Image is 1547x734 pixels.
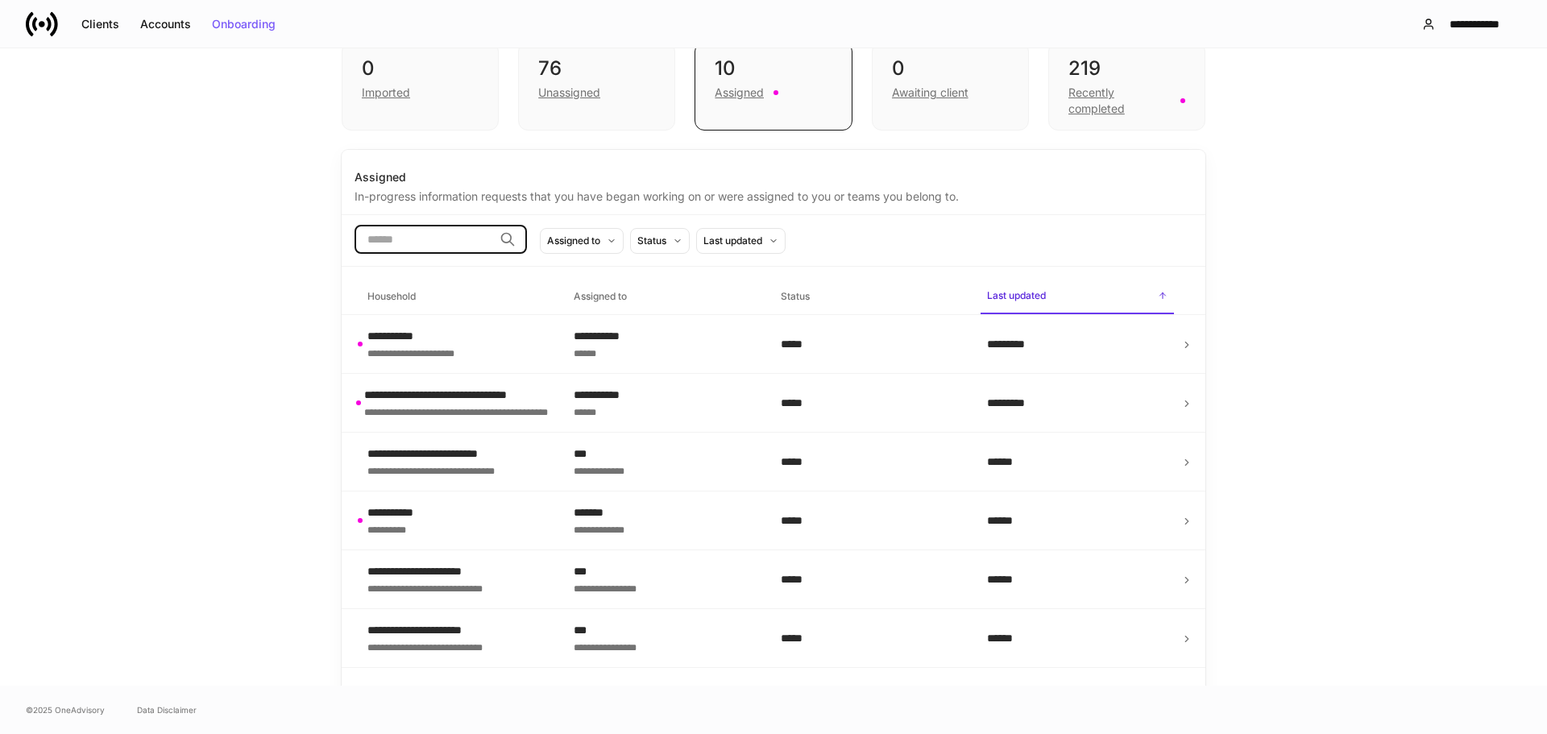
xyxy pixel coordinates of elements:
div: Assigned to [547,233,600,248]
div: In-progress information requests that you have began working on or were assigned to you or teams ... [355,185,1192,205]
div: 10 [715,56,832,81]
div: 10Assigned [695,42,852,131]
div: Awaiting client [892,85,968,101]
div: 0 [892,56,1009,81]
h6: Status [781,288,810,304]
div: Assigned [355,169,1192,185]
div: 0 [362,56,479,81]
div: 76 [538,56,655,81]
button: Onboarding [201,11,286,37]
span: Household [361,280,554,313]
span: Status [774,280,968,313]
span: Last updated [981,280,1174,314]
div: 219 [1068,56,1185,81]
button: Assigned to [540,228,624,254]
div: Status [637,233,666,248]
button: Clients [71,11,130,37]
button: Last updated [696,228,786,254]
div: Clients [81,19,119,30]
button: Accounts [130,11,201,37]
div: Unassigned [538,85,600,101]
div: Onboarding [212,19,276,30]
div: Last updated [703,233,762,248]
span: Assigned to [567,280,761,313]
h6: Last updated [987,288,1046,303]
div: Accounts [140,19,191,30]
div: 76Unassigned [518,42,675,131]
div: Recently completed [1068,85,1171,117]
a: Data Disclaimer [137,703,197,716]
div: Assigned [715,85,764,101]
h6: Household [367,288,416,304]
div: 219Recently completed [1048,42,1205,131]
span: © 2025 OneAdvisory [26,703,105,716]
h6: Assigned to [574,288,627,304]
div: Imported [362,85,410,101]
div: 0Awaiting client [872,42,1029,131]
button: Status [630,228,690,254]
div: 0Imported [342,42,499,131]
